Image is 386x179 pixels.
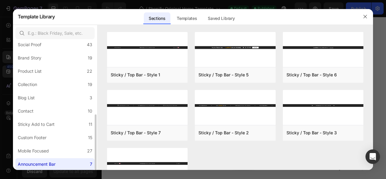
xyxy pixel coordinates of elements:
[90,94,92,101] div: 3
[203,12,239,24] div: Saved Library
[269,49,334,59] strong: UV Protected Bottle
[52,26,69,44] img: gempages_581159309488948142-e59392ac-f5c1-45c4-bb2e-99b90e9c684a.png
[52,88,69,105] img: gempages_581159309488948142-f935ab9a-8cee-446b-aac6-d701c5e29b20.png
[39,111,82,121] strong: Cold Pressed
[18,161,55,168] div: Announcement Bar
[90,161,92,168] div: 7
[18,41,41,48] div: Social Proof
[5,66,115,72] p: No Additives, Fragrances, or Chemicals
[172,12,202,24] div: Templates
[87,147,92,155] div: 27
[5,128,115,134] p: Maximum Potency Preserved in Batches
[87,41,92,48] div: 43
[18,107,33,115] div: Contact
[89,121,92,128] div: 11
[198,129,249,136] div: Sticky / Top Bar - Style 2
[111,71,160,78] div: Sticky / Top Bar - Style 1
[286,129,337,136] div: Sticky / Top Bar - Style 3
[18,54,41,62] div: Brand Story
[34,50,87,59] strong: Pure & Organic
[293,87,311,105] img: gempages_581159309488948142-f2f51336-2c91-48ef-9cc4-78b4acb05676.png
[246,66,357,72] p: Keeps Oil Fresh and Nutrient Rich
[278,111,325,120] strong: Multi Purpose
[15,27,95,39] input: E.g.: Black Friday, Sale, etc.
[198,71,248,78] div: Sticky / Top Bar - Style 5
[18,68,42,75] div: Product List
[88,54,92,62] div: 19
[88,134,92,141] div: 15
[18,94,35,101] div: Blog List
[293,25,311,43] img: gempages_581159309488948142-d4d41459-17cd-407b-a41e-4e4a51c92918.png
[18,134,46,141] div: Custom Footer
[52,148,69,166] img: gempages_581159309488948142-0b4b91d6-73af-4526-9b4e-14d08abcda70.png
[144,12,170,24] div: Sections
[286,71,337,78] div: Sticky / Top Bar - Style 6
[18,9,55,24] h2: Template Library
[293,149,311,167] img: gempages_581159309488948142-ec206793-a87c-48b8-8752-3786abc88afd.png
[365,149,380,164] div: Open Intercom Messenger
[18,81,37,88] div: Collection
[18,147,49,155] div: Mobile Focused
[111,129,161,136] div: Sticky / Top Bar - Style 7
[18,121,55,128] div: Sticky Add to Cart
[246,127,357,133] p: For Hair, Skin, and Nails
[88,81,92,88] div: 19
[88,107,92,115] div: 10
[87,68,92,75] div: 22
